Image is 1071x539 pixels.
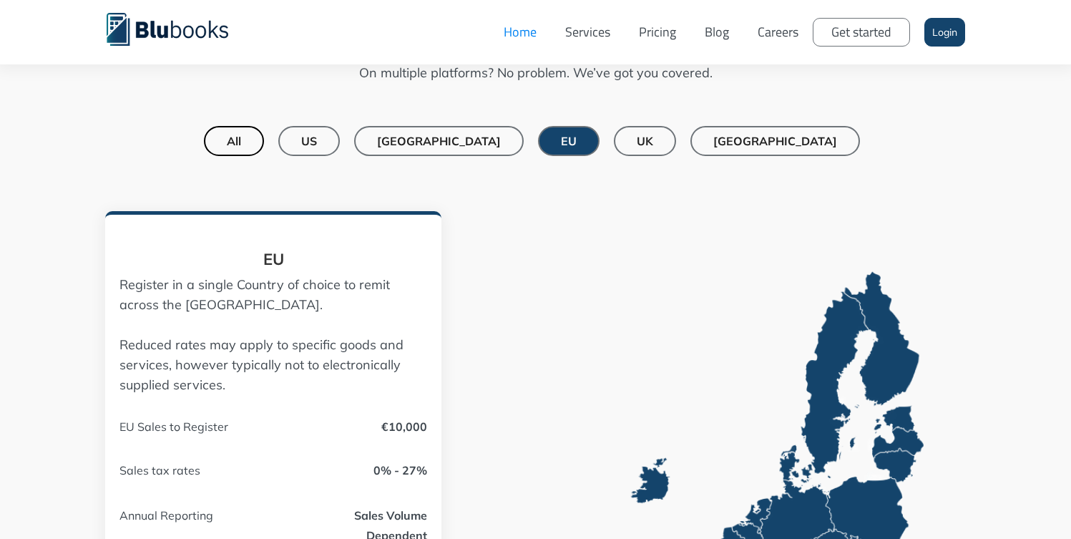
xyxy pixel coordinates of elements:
[119,505,288,524] div: Annual Reporting
[292,505,427,524] div: Sales Volume Dependent
[637,134,653,148] div: UK
[107,11,250,46] a: home
[119,460,288,480] div: Sales tax rates
[690,11,743,54] a: Blog
[561,134,577,148] div: EU
[359,63,713,83] span: On multiple platforms? No problem. We’ve got you covered.
[489,11,551,54] a: Home
[551,11,625,54] a: Services
[119,417,288,435] div: EU Sales to Register
[227,134,241,148] div: All
[263,249,284,269] strong: EU
[373,460,427,480] div: 0% - 27%
[813,18,910,47] a: Get started
[625,11,690,54] a: Pricing
[924,18,965,47] a: Login
[301,134,317,148] div: US
[743,11,813,54] a: Careers
[713,134,837,148] div: [GEOGRAPHIC_DATA]
[377,134,501,148] div: [GEOGRAPHIC_DATA]
[381,417,427,435] div: €10,000
[119,275,427,395] p: Register in a single Country of choice to remit across the [GEOGRAPHIC_DATA]. Reduced rates may a...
